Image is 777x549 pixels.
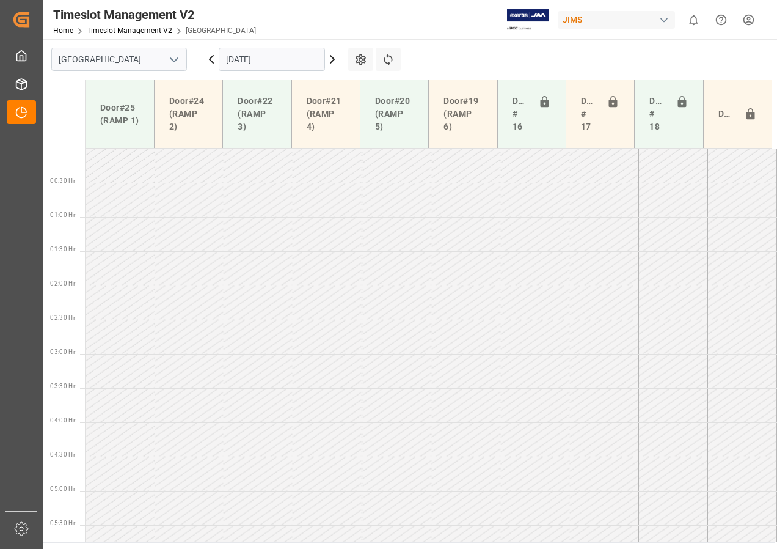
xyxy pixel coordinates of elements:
a: Timeslot Management V2 [87,26,172,35]
div: Doors # 16 [508,90,533,138]
div: Door#22 (RAMP 3) [233,90,281,138]
button: Help Center [707,6,735,34]
div: Doors # 18 [644,90,670,138]
div: Door#24 (RAMP 2) [164,90,213,138]
div: Doors # 17 [576,90,602,138]
div: Door#19 (RAMP 6) [439,90,487,138]
button: JIMS [558,8,680,31]
span: 02:00 Hr [50,280,75,287]
div: Timeslot Management V2 [53,6,256,24]
div: Door#23 [713,103,739,126]
span: 04:00 Hr [50,417,75,424]
input: Type to search/select [51,48,187,71]
img: Exertis%20JAM%20-%20Email%20Logo.jpg_1722504956.jpg [507,9,549,31]
div: Door#21 (RAMP 4) [302,90,350,138]
span: 01:00 Hr [50,212,75,218]
input: DD-MM-YYYY [219,48,325,71]
span: 05:30 Hr [50,520,75,526]
a: Home [53,26,73,35]
div: Door#20 (RAMP 5) [370,90,418,138]
span: 03:30 Hr [50,383,75,389]
span: 02:30 Hr [50,314,75,321]
div: JIMS [558,11,675,29]
span: 01:30 Hr [50,246,75,252]
button: show 0 new notifications [680,6,707,34]
span: 00:30 Hr [50,177,75,184]
button: open menu [164,50,183,69]
span: 04:30 Hr [50,451,75,458]
div: Door#25 (RAMP 1) [95,97,144,132]
span: 03:00 Hr [50,348,75,355]
span: 05:00 Hr [50,485,75,492]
